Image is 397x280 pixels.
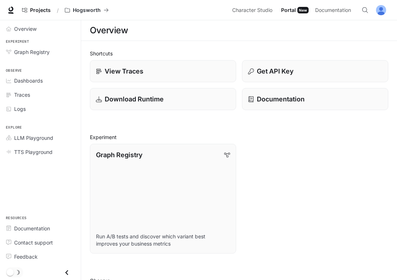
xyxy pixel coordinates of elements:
[90,23,128,38] h1: Overview
[105,66,143,76] p: View Traces
[312,3,356,17] a: Documentation
[3,222,78,235] a: Documentation
[376,5,386,15] img: User avatar
[73,7,101,13] p: Hogsworth
[3,131,78,144] a: LLM Playground
[3,88,78,101] a: Traces
[14,25,37,33] span: Overview
[242,60,388,82] button: Get API Key
[358,3,372,17] button: Open Command Menu
[90,60,236,82] a: View Traces
[14,105,26,113] span: Logs
[374,3,388,17] button: User avatar
[14,239,53,246] span: Contact support
[3,22,78,35] a: Overview
[3,103,78,115] a: Logs
[96,150,142,160] p: Graph Registry
[257,94,305,104] p: Documentation
[59,265,75,280] button: Close drawer
[14,253,38,260] span: Feedback
[90,50,388,57] h2: Shortcuts
[62,3,112,17] button: All workspaces
[105,94,164,104] p: Download Runtime
[257,66,293,76] p: Get API Key
[14,148,53,156] span: TTS Playground
[14,225,50,232] span: Documentation
[90,133,388,141] h2: Experiment
[3,46,78,58] a: Graph Registry
[96,233,230,247] p: Run A/B tests and discover which variant best improves your business metrics
[297,7,309,13] div: New
[3,146,78,158] a: TTS Playground
[3,236,78,249] a: Contact support
[278,3,312,17] a: PortalNew
[54,7,62,14] div: /
[229,3,277,17] a: Character Studio
[232,6,272,15] span: Character Studio
[242,88,388,110] a: Documentation
[3,250,78,263] a: Feedback
[14,134,53,142] span: LLM Playground
[281,6,296,15] span: Portal
[7,268,14,276] span: Dark mode toggle
[90,144,236,254] a: Graph RegistryRun A/B tests and discover which variant best improves your business metrics
[19,3,54,17] a: Go to projects
[90,88,236,110] a: Download Runtime
[315,6,351,15] span: Documentation
[14,91,30,99] span: Traces
[14,48,50,56] span: Graph Registry
[30,7,51,13] span: Projects
[14,77,43,84] span: Dashboards
[3,74,78,87] a: Dashboards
